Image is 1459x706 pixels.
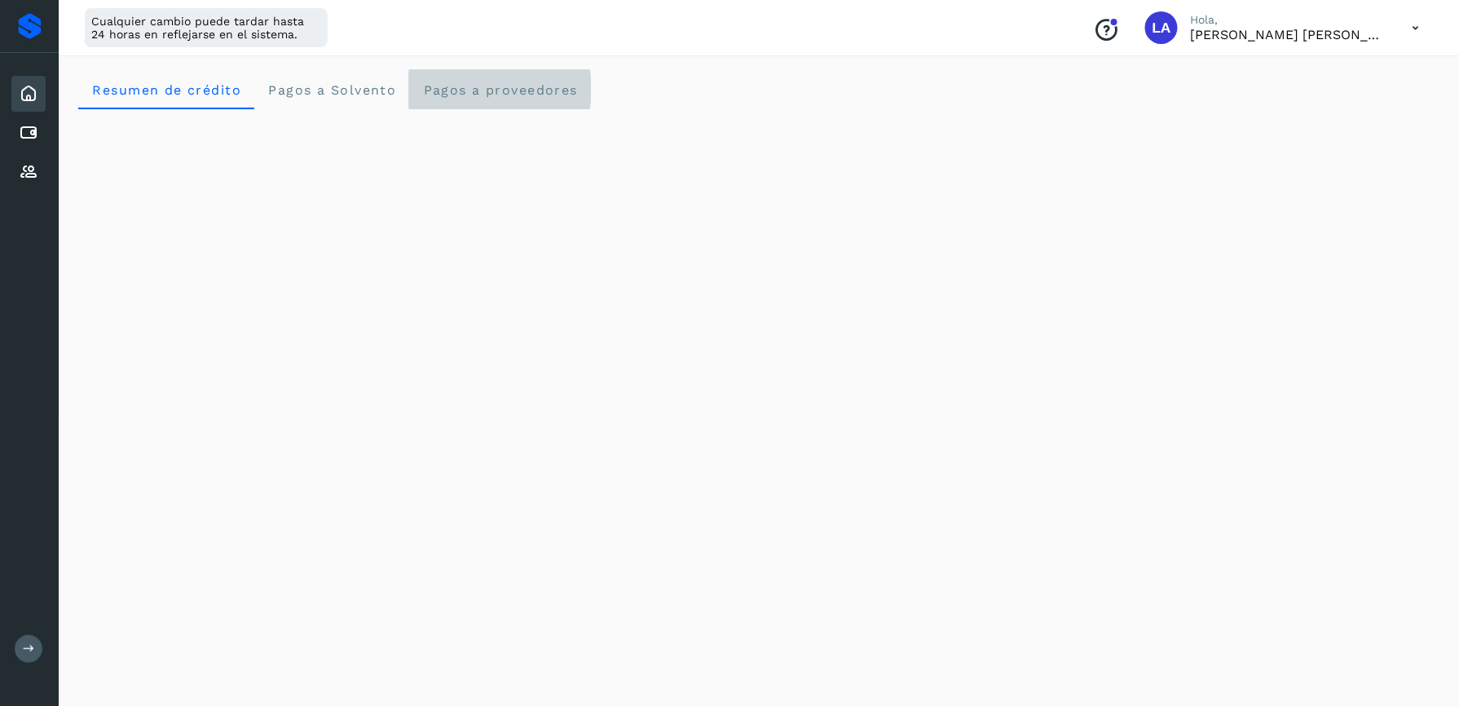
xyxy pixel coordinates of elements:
div: Cuentas por pagar [11,115,46,151]
div: Inicio [11,76,46,112]
p: Luis Alfonso García Lugo [1191,27,1386,42]
span: Resumen de crédito [91,82,241,98]
div: Proveedores [11,154,46,190]
span: Pagos a Solvento [267,82,396,98]
div: Cualquier cambio puede tardar hasta 24 horas en reflejarse en el sistema. [85,8,328,47]
p: Hola, [1191,13,1386,27]
span: Pagos a proveedores [422,82,578,98]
